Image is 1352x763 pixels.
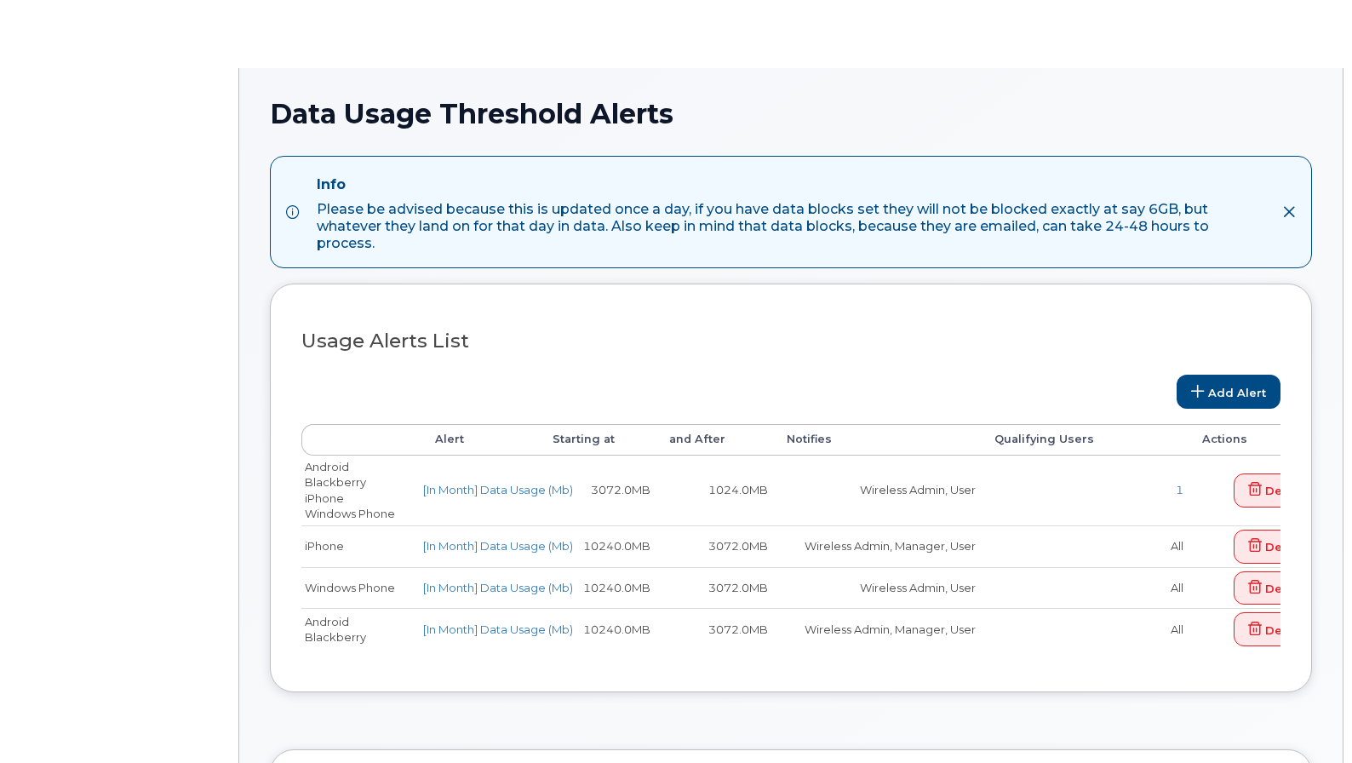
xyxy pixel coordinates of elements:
td: All [979,525,1187,567]
th: Qualifying Users [979,424,1187,455]
td: 3072.0MB [537,456,655,525]
a: [In Month] Data Usage (Mb) [423,622,573,636]
td: 1024.0MB [654,456,771,525]
a: Delete [1234,612,1320,646]
td: Android Blackberry [301,608,420,650]
td: iPhone [301,525,420,567]
td: Wireless Admin, Manager, User [771,525,979,567]
th: and After [654,424,771,455]
td: 3072.0MB [654,608,771,650]
a: 1 [1176,483,1183,496]
a: [In Month] Data Usage (Mb) [423,581,573,594]
td: All [979,608,1187,650]
td: 3072.0MB [654,525,771,567]
td: 10240.0MB [537,608,655,650]
h4: Info [317,176,1269,193]
th: Actions [1187,424,1323,455]
td: Android Blackberry iPhone Windows Phone [301,456,420,525]
a: Delete [1234,530,1320,564]
a: [In Month] Data Usage (Mb) [423,539,573,553]
td: Wireless Admin, User [771,567,979,609]
a: Delete [1234,473,1320,508]
td: All [979,567,1187,609]
th: Alert [420,424,537,455]
th: Notifies [771,424,979,455]
div: Please be advised because this is updated once a day, if you have data blocks set they will not b... [317,201,1269,252]
td: Windows Phone [301,567,420,609]
h1: Data Usage Threshold Alerts [270,99,1312,129]
a: Add Alert [1177,375,1280,409]
a: [In Month] Data Usage (Mb) [423,483,573,496]
td: Wireless Admin, User [771,456,979,525]
h3: Usage Alerts List [301,330,1280,352]
a: Delete [1234,571,1320,605]
td: 3072.0MB [654,567,771,609]
td: 10240.0MB [537,567,655,609]
td: Wireless Admin, Manager, User [771,608,979,650]
td: 10240.0MB [537,525,655,567]
th: Starting at [537,424,655,455]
